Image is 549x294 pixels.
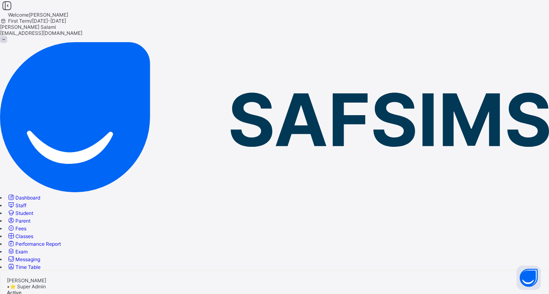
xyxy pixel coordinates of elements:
[15,241,61,247] span: Performance Report
[15,195,40,201] span: Dashboard
[10,283,46,290] span: ⭐ Super Admin
[15,218,30,224] span: Parent
[15,202,26,208] span: Staff
[7,277,46,283] span: [PERSON_NAME]
[7,256,40,262] a: Messaging
[7,195,40,201] a: Dashboard
[7,233,33,239] a: Classes
[7,241,61,247] a: Performance Report
[15,210,33,216] span: Student
[7,202,26,208] a: Staff
[8,12,68,18] span: Welcome [PERSON_NAME]
[7,283,542,290] div: •
[15,256,40,262] span: Messaging
[15,249,28,255] span: Exam
[7,264,41,270] a: Time Table
[7,225,26,232] a: Fees
[7,249,28,255] a: Exam
[15,233,33,239] span: Classes
[7,218,30,224] a: Parent
[15,264,41,270] span: Time Table
[15,225,26,232] span: Fees
[7,210,33,216] a: Student
[517,266,541,290] button: Open asap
